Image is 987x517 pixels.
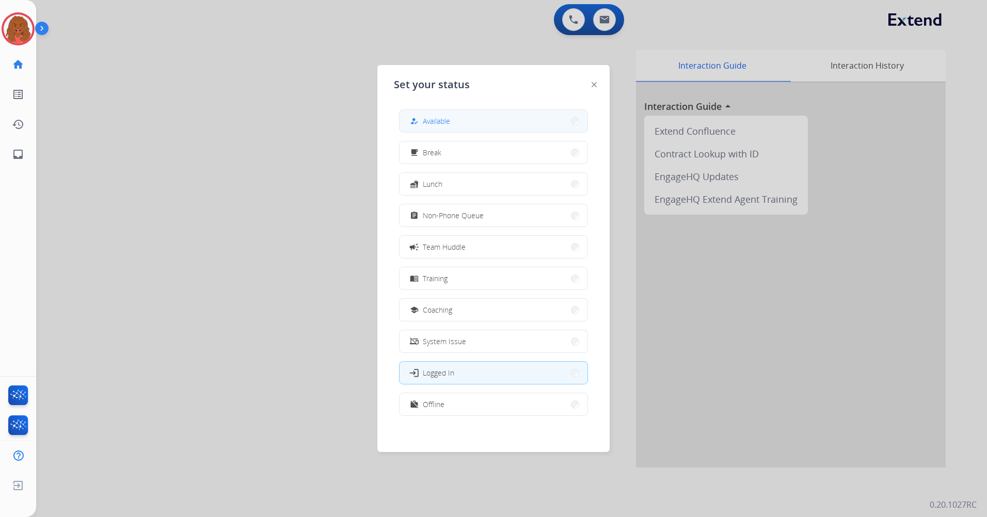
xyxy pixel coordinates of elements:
[410,274,419,283] mat-icon: menu_book
[423,147,441,158] span: Break
[592,82,597,87] img: close-button
[400,173,587,195] button: Lunch
[423,367,454,378] span: Logged In
[423,241,466,252] span: Team Huddle
[400,236,587,258] button: Team Huddle
[409,241,419,252] mat-icon: campaign
[12,88,24,101] mat-icon: list_alt
[12,118,24,131] mat-icon: history
[410,148,419,157] mat-icon: free_breakfast
[423,179,442,189] span: Lunch
[423,210,484,221] span: Non-Phone Queue
[400,393,587,415] button: Offline
[400,267,587,289] button: Training
[400,110,587,132] button: Available
[410,337,419,346] mat-icon: phonelink_off
[12,58,24,71] mat-icon: home
[423,116,450,126] span: Available
[400,299,587,321] button: Coaching
[400,330,587,352] button: System Issue
[423,304,452,315] span: Coaching
[423,273,448,284] span: Training
[410,305,419,314] mat-icon: school
[400,141,587,164] button: Break
[410,117,419,125] mat-icon: how_to_reg
[4,14,33,43] img: avatar
[423,399,444,410] span: Offline
[410,180,419,188] mat-icon: fastfood
[400,204,587,227] button: Non-Phone Queue
[400,362,587,384] button: Logged In
[410,400,419,409] mat-icon: work_off
[409,367,419,378] mat-icon: login
[423,336,466,347] span: System Issue
[394,77,470,92] span: Set your status
[410,211,419,220] mat-icon: assignment
[930,498,977,511] p: 0.20.1027RC
[12,148,24,160] mat-icon: inbox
